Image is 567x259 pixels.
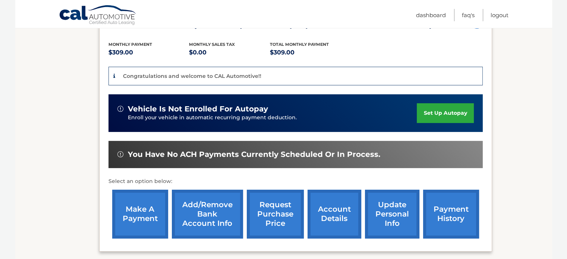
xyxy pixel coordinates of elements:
[189,47,270,58] p: $0.00
[423,190,479,239] a: payment history
[189,42,235,47] span: Monthly sales Tax
[112,190,168,239] a: make a payment
[308,190,361,239] a: account details
[128,104,268,114] span: vehicle is not enrolled for autopay
[59,5,137,26] a: Cal Automotive
[270,42,329,47] span: Total Monthly Payment
[416,9,446,21] a: Dashboard
[417,103,473,123] a: set up autopay
[117,106,123,112] img: alert-white.svg
[270,47,351,58] p: $309.00
[108,177,483,186] p: Select an option below:
[128,114,417,122] p: Enroll your vehicle in automatic recurring payment deduction.
[247,190,304,239] a: request purchase price
[117,151,123,157] img: alert-white.svg
[108,42,152,47] span: Monthly Payment
[491,9,508,21] a: Logout
[128,150,380,159] span: You have no ACH payments currently scheduled or in process.
[108,47,189,58] p: $309.00
[123,73,261,79] p: Congratulations and welcome to CAL Automotive!!
[365,190,419,239] a: update personal info
[462,9,475,21] a: FAQ's
[172,190,243,239] a: Add/Remove bank account info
